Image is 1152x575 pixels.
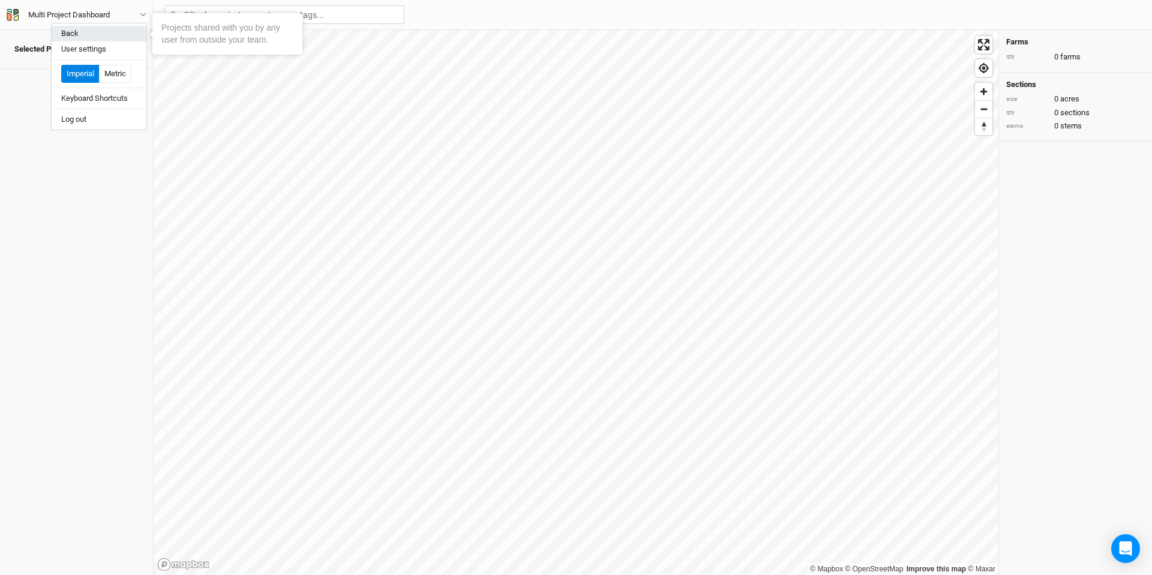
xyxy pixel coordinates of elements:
a: Mapbox [810,565,843,573]
button: Keyboard Shortcuts [52,91,146,106]
button: Find my location [975,59,992,77]
a: Maxar [968,565,995,573]
button: Log out [52,112,146,127]
div: Open Intercom Messenger [1111,534,1140,563]
a: Improve this map [907,565,966,573]
button: Back [52,26,146,41]
a: OpenStreetMap [845,565,904,573]
button: Enter fullscreen [975,36,992,53]
div: Projects shared with you by any user from outside your team. [161,22,293,46]
a: Mapbox logo [157,558,210,571]
span: Zoom out [975,101,992,118]
button: Zoom in [975,83,992,100]
button: Zoom out [975,100,992,118]
button: User settings [52,41,146,57]
button: Metric [99,65,131,83]
button: Reset bearing to north [975,118,992,135]
span: Selected Projects [14,44,75,54]
button: Imperial [61,65,100,83]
